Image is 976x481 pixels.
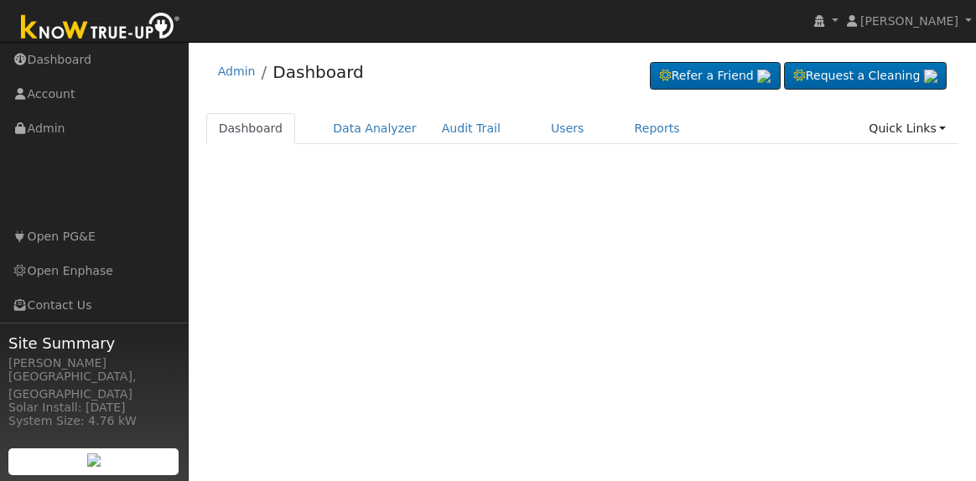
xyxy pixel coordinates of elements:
a: Dashboard [273,62,364,82]
a: Request a Cleaning [784,62,947,91]
div: [GEOGRAPHIC_DATA], [GEOGRAPHIC_DATA] [8,368,179,403]
a: Data Analyzer [320,113,429,144]
img: retrieve [87,453,101,467]
a: Refer a Friend [650,62,781,91]
a: Reports [622,113,693,144]
img: retrieve [924,70,937,83]
a: Dashboard [206,113,296,144]
div: System Size: 4.76 kW [8,412,179,430]
div: Solar Install: [DATE] [8,399,179,416]
a: Admin [218,65,256,78]
div: [PERSON_NAME] [8,354,179,372]
img: Know True-Up [13,9,189,47]
span: [PERSON_NAME] [860,14,958,28]
img: retrieve [757,70,771,83]
a: Quick Links [856,113,958,144]
a: Users [538,113,597,144]
a: Audit Trail [429,113,513,144]
span: Site Summary [8,332,179,354]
